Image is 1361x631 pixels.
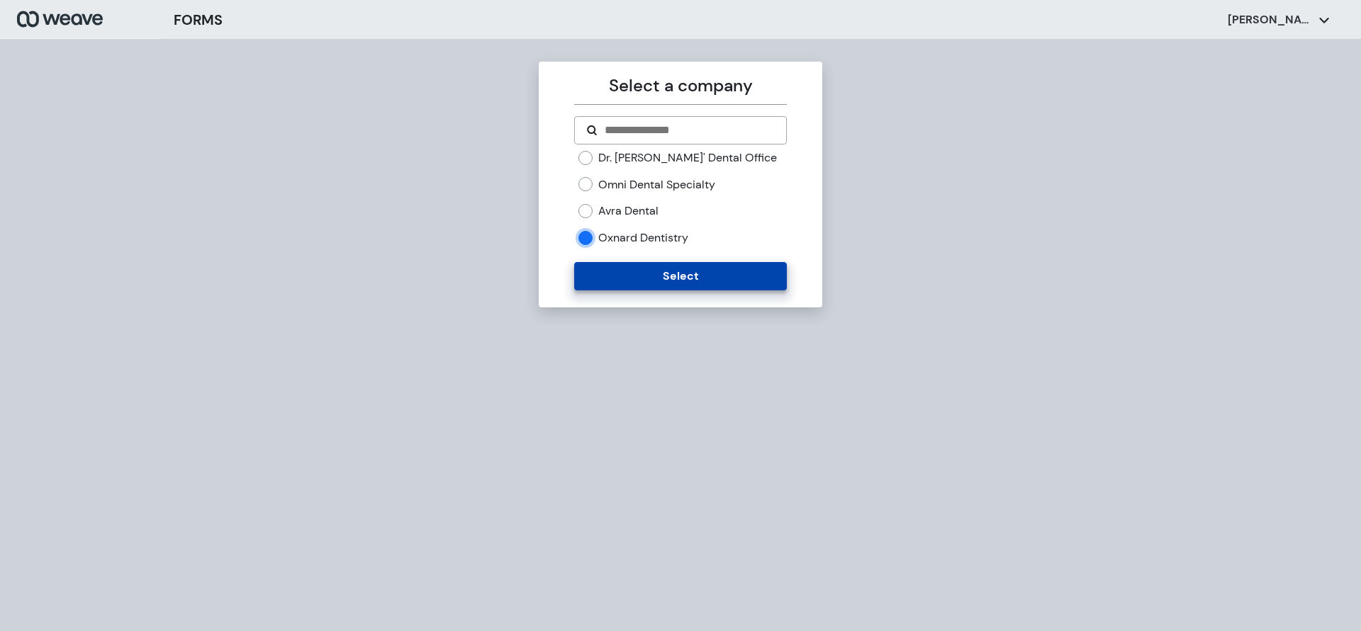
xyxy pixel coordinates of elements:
button: Select [574,262,786,290]
p: Select a company [574,73,786,98]
p: [PERSON_NAME] [1228,12,1313,28]
input: Search [603,122,774,139]
label: Oxnard Dentistry [598,230,688,246]
label: Avra Dental [598,203,659,219]
h3: FORMS [174,9,223,30]
label: Dr. [PERSON_NAME]' Dental Office [598,150,777,166]
label: Omni Dental Specialty [598,177,715,193]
